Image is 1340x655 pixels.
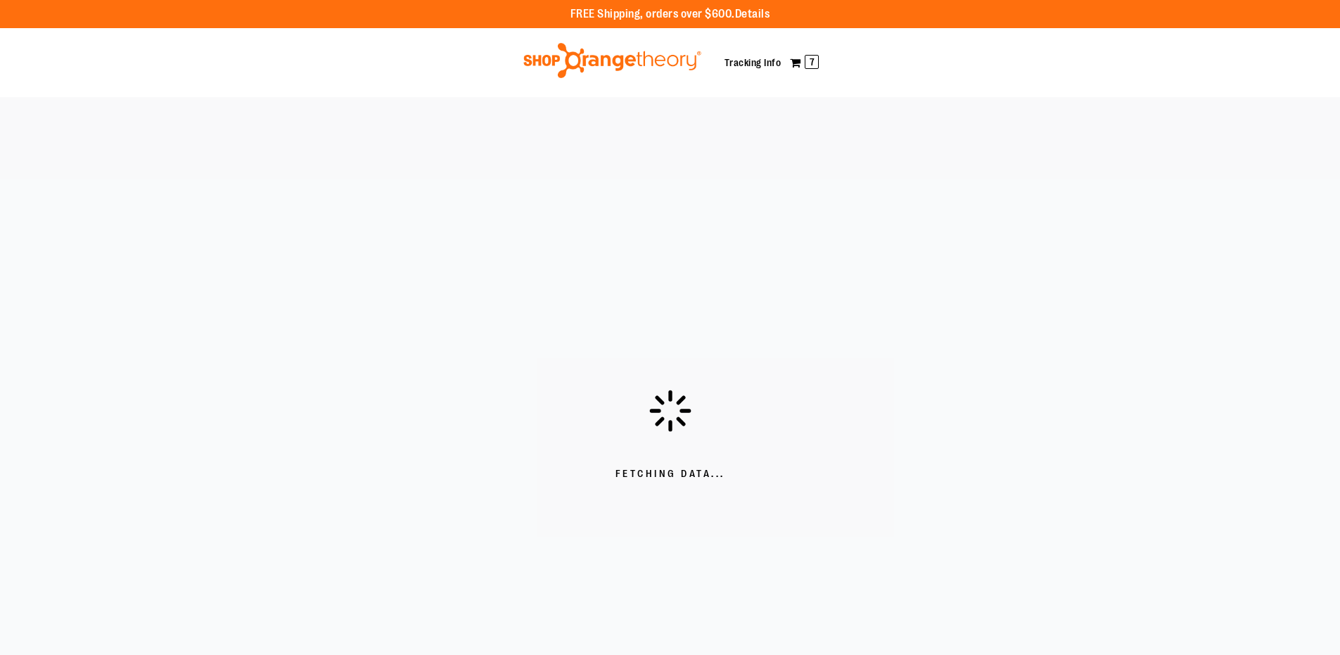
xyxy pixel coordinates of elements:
span: 7 [805,55,819,69]
img: Shop Orangetheory [521,43,703,78]
span: Fetching Data... [615,467,725,481]
a: Tracking Info [725,57,781,68]
p: FREE Shipping, orders over $600. [570,6,770,23]
a: Details [735,8,770,20]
